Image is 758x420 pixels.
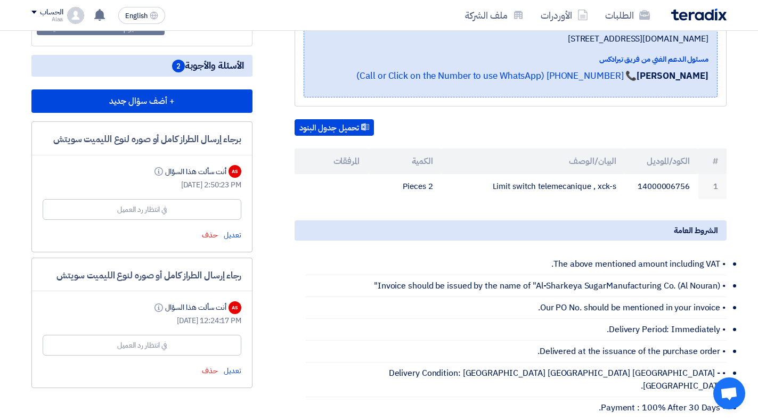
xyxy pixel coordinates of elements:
[224,365,241,376] span: تعديل
[152,302,226,313] div: أنت سألت هذا السؤال
[152,166,226,177] div: أنت سألت هذا السؤال
[117,340,167,351] div: في انتظار رد العميل
[305,297,727,319] li: • Our PO No. should be mentioned in your invoice.
[202,365,218,376] span: حذف
[43,179,241,191] div: [DATE] 2:50:23 PM
[442,149,625,174] th: البيان/الوصف
[202,229,218,241] span: حذف
[356,69,637,83] a: 📞 [PHONE_NUMBER] (Call or Click on the Number to use WhatsApp)
[43,269,241,283] div: رجاء إرسال الطراز كامل أو صوره لنوع الليميت سويتش
[31,17,63,22] div: Alaa
[305,319,727,341] li: • Delivery Period: Immediately.
[172,59,244,72] span: الأسئلة والأجوبة
[597,3,658,28] a: الطلبات
[67,7,84,24] img: profile_test.png
[305,275,727,297] li: • Invoice should be issued by the name of "Al-Sharkeya SugarManufacturing Co. (Al Nouran)"
[305,397,727,418] li: • Payment : 100% After 30 Days.
[698,174,727,199] td: 1
[229,301,241,314] div: AS
[313,54,708,65] div: مسئول الدعم الفني من فريق تيرادكس
[442,174,625,199] td: Limit switch telemecanique , xck-s
[313,20,708,45] span: [GEOGRAPHIC_DATA], [GEOGRAPHIC_DATA] (EN) ,[STREET_ADDRESS][DOMAIN_NAME]
[295,119,374,136] button: تحميل جدول البنود
[671,9,727,21] img: Teradix logo
[40,8,63,17] div: الحساب
[698,149,727,174] th: #
[368,149,442,174] th: الكمية
[224,229,241,241] span: تعديل
[532,3,597,28] a: الأوردرات
[637,69,708,83] strong: [PERSON_NAME]
[117,204,167,215] div: في انتظار رد العميل
[31,89,252,113] button: + أضف سؤال جديد
[172,60,185,72] span: 2
[305,341,727,363] li: • Delivered at the issuance of the purchase order.
[305,363,727,397] li: • Delivery Condition: [GEOGRAPHIC_DATA] [GEOGRAPHIC_DATA] [GEOGRAPHIC_DATA] - [GEOGRAPHIC_DATA].
[674,225,718,236] span: الشروط العامة
[295,149,368,174] th: المرفقات
[43,315,241,326] div: [DATE] 12:24:17 PM
[625,174,698,199] td: 14000006756
[43,133,241,146] div: برجاء إرسال الطراز كامل أو صوره لنوع الليميت سويتش
[368,174,442,199] td: 2 Pieces
[625,149,698,174] th: الكود/الموديل
[118,7,165,24] button: English
[229,165,241,178] div: AS
[713,377,745,409] div: Open chat
[457,3,532,28] a: ملف الشركة
[305,253,727,275] li: • The above mentioned amount including VAT.
[125,12,148,20] span: English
